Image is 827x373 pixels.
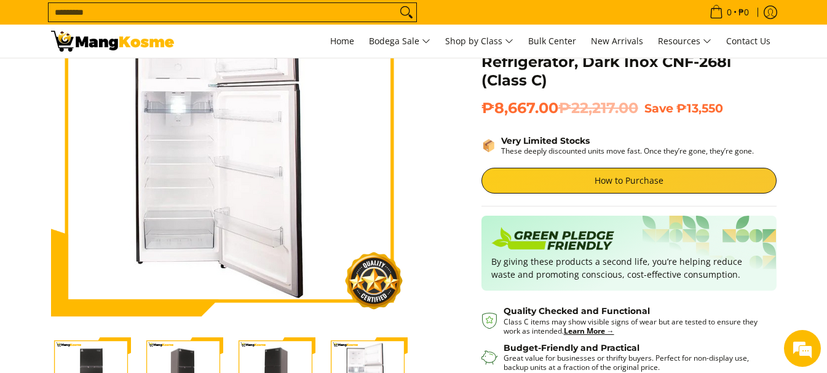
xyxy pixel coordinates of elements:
span: Bulk Center [528,35,576,47]
div: Chat with us now [64,69,207,85]
nav: Main Menu [186,25,777,58]
span: 0 [725,8,734,17]
h1: Condura 8.7 Cu. Ft. No Frost Inverter Refrigerator, Dark Inox CNF-268i (Class C) [481,34,777,90]
strong: Budget-Friendly and Practical [504,342,639,353]
span: ₱8,667.00 [481,99,638,117]
a: Learn More → [564,326,614,336]
a: Resources [652,25,718,58]
span: New Arrivals [591,35,643,47]
a: Bodega Sale [363,25,437,58]
a: Contact Us [720,25,777,58]
span: Resources [658,34,711,49]
a: Home [324,25,360,58]
div: Minimize live chat window [202,6,231,36]
p: These deeply discounted units move fast. Once they’re gone, they’re gone. [501,146,754,155]
textarea: Type your message and hit 'Enter' [6,245,234,288]
p: Great value for businesses or thrifty buyers. Perfect for non-display use, backup units at a frac... [504,353,764,372]
a: Shop by Class [439,25,520,58]
p: Class C items may show visible signs of wear but are tested to ensure they work as intended. [504,317,764,336]
strong: Very Limited Stocks [501,135,590,146]
span: Shop by Class [445,34,513,49]
button: Search [397,3,416,22]
span: Home [330,35,354,47]
del: ₱22,217.00 [558,99,638,117]
span: ₱0 [737,8,751,17]
span: Save [644,101,673,116]
p: By giving these products a second life, you’re helping reduce waste and promoting conscious, cost... [491,255,767,281]
span: We're online! [71,109,170,234]
img: Condura 8.7 Cu. Ft. No Frost Inverter Refrigerator, Dark Inox CNF-268i | Mang Kosme [51,31,174,52]
img: Badge sustainability green pledge friendly [491,226,614,255]
span: Contact Us [726,35,770,47]
a: How to Purchase [481,168,777,194]
a: New Arrivals [585,25,649,58]
span: ₱13,550 [676,101,723,116]
a: Bulk Center [522,25,582,58]
strong: Quality Checked and Functional [504,305,650,316]
span: • [706,6,753,19]
span: Bodega Sale [369,34,430,49]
